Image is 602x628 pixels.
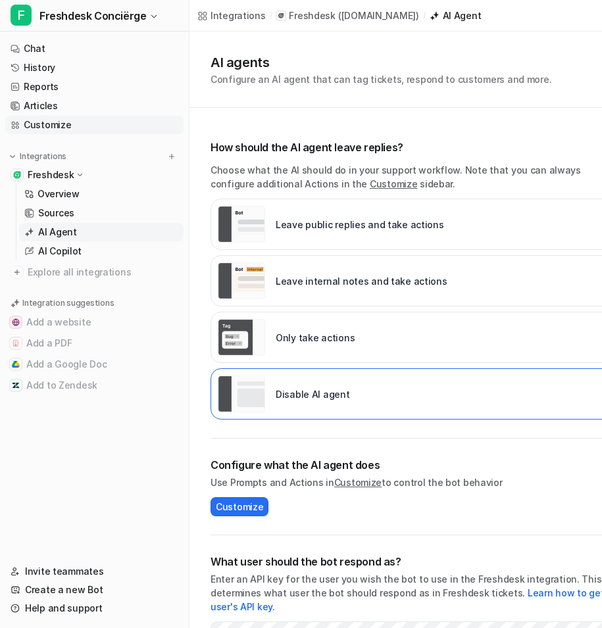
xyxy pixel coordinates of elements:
h1: AI agents [211,53,551,72]
img: menu_add.svg [167,152,176,161]
a: AI Copilot [19,242,184,260]
a: Explore all integrations [5,263,184,281]
span: Freshdesk Conciërge [39,7,146,25]
button: Customize [211,497,268,516]
a: Invite teammates [5,562,184,581]
p: Freshdesk [28,168,74,181]
p: Freshdesk [289,9,335,22]
a: AI Agent [430,9,482,22]
p: Integration suggestions [22,297,114,309]
p: Only take actions [276,331,355,345]
a: Sources [19,204,184,222]
img: Disable AI agent [218,375,265,412]
button: Integrations [5,150,70,163]
img: Leave internal notes and take actions [218,262,265,299]
img: expand menu [8,152,17,161]
img: explore all integrations [11,266,24,279]
p: ( [DOMAIN_NAME] ) [338,9,419,22]
div: AI Agent [443,9,482,22]
p: Configure an AI agent that can tag tickets, respond to customers and more. [211,72,551,86]
a: Overview [19,185,184,203]
p: Disable AI agent [276,387,350,401]
p: Integrations [20,151,66,162]
a: History [5,59,184,77]
img: Only take actions [218,319,265,356]
a: Help and support [5,599,184,617]
img: Add a PDF [12,339,20,347]
button: Add a PDFAdd a PDF [5,333,184,354]
p: AI Copilot [38,245,82,258]
button: Add to ZendeskAdd to Zendesk [5,375,184,396]
a: Freshdesk([DOMAIN_NAME]) [276,9,418,22]
span: Customize [216,500,263,514]
div: Integrations [211,9,266,22]
span: / [270,10,272,22]
a: Reports [5,78,184,96]
p: Sources [38,206,74,220]
span: Explore all integrations [28,262,178,283]
img: Add to Zendesk [12,381,20,389]
a: Integrations [197,9,266,22]
button: Add a Google DocAdd a Google Doc [5,354,184,375]
p: Overview [38,187,80,201]
a: Create a new Bot [5,581,184,599]
img: Leave public replies and take actions [218,206,265,243]
img: Add a website [12,318,20,326]
img: Add a Google Doc [12,360,20,368]
p: Leave public replies and take actions [276,218,444,231]
a: Customize [5,116,184,134]
a: Articles [5,97,184,115]
p: AI Agent [38,226,77,239]
a: Customize [370,178,417,189]
img: Freshdesk [13,171,21,179]
a: Chat [5,39,184,58]
p: Leave internal notes and take actions [276,274,447,288]
a: AI Agent [19,223,184,241]
button: Add a websiteAdd a website [5,312,184,333]
a: Customize [334,477,382,488]
span: F [11,5,32,26]
span: / [423,10,426,22]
